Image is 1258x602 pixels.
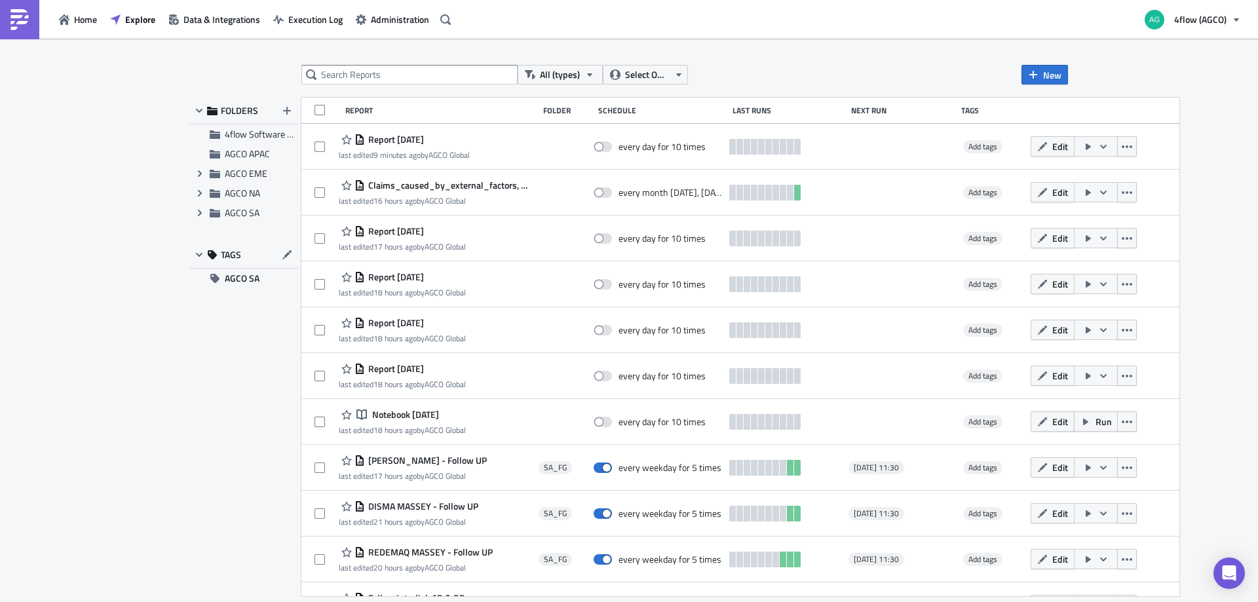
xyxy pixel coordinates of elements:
span: AGCO EME [225,166,267,180]
span: Add tags [963,461,1002,474]
span: Notebook 2025-08-26 [369,409,439,421]
button: Data & Integrations [162,9,267,29]
button: Edit [1031,411,1075,432]
span: Add tags [963,232,1002,245]
span: [DATE] 11:30 [854,554,899,565]
div: every day for 10 times [619,278,706,290]
span: TAGS [221,249,241,261]
span: AGCO SA [225,206,259,219]
img: PushMetrics [9,9,30,30]
time: 2025-08-26T19:01:27Z [373,332,417,345]
time: 2025-08-26T20:36:58Z [373,195,417,207]
span: Edit [1052,185,1068,199]
span: SA_FG [544,508,567,519]
span: Edit [1052,277,1068,291]
div: every weekday for 5 times [619,462,721,474]
button: Edit [1031,503,1075,523]
div: last edited by AGCO Global [339,517,478,527]
div: Report [345,105,537,115]
span: Add tags [963,553,1002,566]
span: Add tags [968,415,997,428]
span: Add tags [968,140,997,153]
button: 4flow (AGCO) [1137,5,1248,34]
span: Edit [1052,552,1068,566]
time: 2025-08-26T19:41:45Z [373,240,417,253]
span: Report 2025-08-26 [365,225,424,237]
button: New [1021,65,1068,85]
span: REDEMAQ MASSEY - Follow UP [365,546,493,558]
button: Edit [1031,320,1075,340]
button: Select Owner [603,65,688,85]
span: Claims_caused_by_external_factors, monthly (in progress) [365,179,532,191]
div: every weekday for 5 times [619,554,721,565]
span: Administration [371,12,429,26]
button: Execution Log [267,9,349,29]
div: every day for 10 times [619,324,706,336]
span: Add tags [963,278,1002,291]
span: Add tags [968,553,997,565]
span: Add tags [968,278,997,290]
span: Add tags [968,186,997,198]
span: 4flow (AGCO) [1174,12,1227,26]
span: Edit [1052,231,1068,245]
button: Home [52,9,104,29]
span: AGCO NA [225,186,260,200]
time: 2025-08-27T12:33:44Z [373,149,421,161]
div: Folder [543,105,591,115]
div: last edited by AGCO Global [339,242,466,252]
button: AGCO SA [190,269,298,288]
span: AGCO APAC [225,147,270,160]
time: 2025-08-26T16:33:56Z [373,561,417,574]
span: Report 2025-08-26 [365,317,424,329]
div: Tags [961,105,1025,115]
div: Last Runs [733,105,845,115]
span: Data & Integrations [183,12,260,26]
div: Schedule [598,105,726,115]
button: Edit [1031,182,1075,202]
span: [DATE] 11:30 [854,508,899,519]
div: last edited by AGCO Global [339,563,493,573]
input: Search Reports [301,65,518,85]
span: Edit [1052,369,1068,383]
span: Add tags [968,369,997,382]
span: Add tags [963,140,1002,153]
span: AGCO SA [225,269,259,288]
button: Edit [1031,366,1075,386]
span: Add tags [963,507,1002,520]
time: 2025-08-26T19:02:44Z [373,286,417,299]
span: Select Owner [625,67,669,82]
span: Add tags [968,324,997,336]
div: every day for 10 times [619,233,706,244]
button: Run [1074,411,1118,432]
div: last edited by AGCO Global [339,150,470,160]
button: Edit [1031,136,1075,157]
span: Edit [1052,323,1068,337]
time: 2025-08-26T18:38:41Z [373,378,417,390]
span: [DATE] 11:30 [854,462,899,473]
button: Administration [349,9,436,29]
span: Add tags [968,507,997,519]
div: every day for 10 times [619,141,706,153]
div: last edited by AGCO Global [339,471,487,481]
span: Edit [1052,415,1068,428]
span: Add tags [963,324,1002,337]
span: Explore [125,12,155,26]
div: last edited by AGCO Global [339,288,466,297]
time: 2025-08-26T16:00:42Z [373,516,417,528]
span: Execution Log [288,12,343,26]
span: Edit [1052,140,1068,153]
span: Add tags [968,461,997,474]
span: Report 2025-08-27 [365,134,424,145]
button: Explore [104,9,162,29]
span: Add tags [963,369,1002,383]
time: 2025-08-26T20:05:47Z [373,470,417,482]
button: Edit [1031,549,1075,569]
button: Edit [1031,457,1075,478]
div: last edited by AGCO Global [339,379,466,389]
div: last edited by AGCO Global [339,425,466,435]
span: All (types) [540,67,580,82]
